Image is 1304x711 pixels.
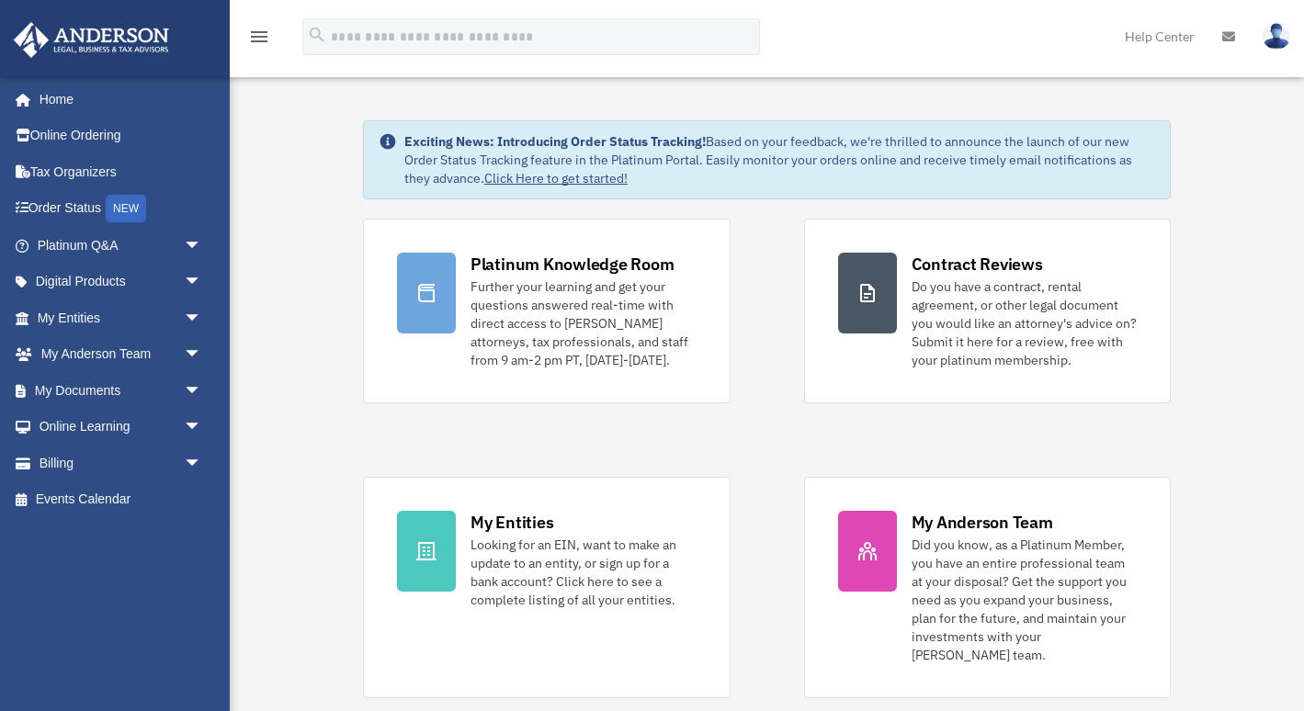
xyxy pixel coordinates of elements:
a: My Entitiesarrow_drop_down [13,299,230,336]
div: Based on your feedback, we're thrilled to announce the launch of our new Order Status Tracking fe... [404,132,1155,187]
span: arrow_drop_down [184,445,221,482]
strong: Exciting News: Introducing Order Status Tracking! [404,133,706,150]
a: Platinum Knowledge Room Further your learning and get your questions answered real-time with dire... [363,219,731,403]
a: Digital Productsarrow_drop_down [13,264,230,300]
i: menu [248,26,270,48]
div: NEW [106,195,146,222]
span: arrow_drop_down [184,336,221,374]
a: Billingarrow_drop_down [13,445,230,481]
div: Do you have a contract, rental agreement, or other legal document you would like an attorney's ad... [912,277,1138,369]
a: menu [248,32,270,48]
a: Order StatusNEW [13,190,230,228]
a: Online Ordering [13,118,230,154]
div: Looking for an EIN, want to make an update to an entity, or sign up for a bank account? Click her... [471,536,697,609]
a: Contract Reviews Do you have a contract, rental agreement, or other legal document you would like... [804,219,1172,403]
a: Home [13,81,221,118]
a: Events Calendar [13,481,230,518]
a: Online Learningarrow_drop_down [13,409,230,446]
a: My Anderson Team Did you know, as a Platinum Member, you have an entire professional team at your... [804,477,1172,698]
div: Further your learning and get your questions answered real-time with direct access to [PERSON_NAM... [471,277,697,369]
img: User Pic [1263,23,1290,50]
a: Platinum Q&Aarrow_drop_down [13,227,230,264]
span: arrow_drop_down [184,227,221,265]
div: My Anderson Team [912,511,1053,534]
i: search [307,25,327,45]
img: Anderson Advisors Platinum Portal [8,22,175,58]
span: arrow_drop_down [184,264,221,301]
span: arrow_drop_down [184,299,221,337]
div: Did you know, as a Platinum Member, you have an entire professional team at your disposal? Get th... [912,536,1138,664]
div: My Entities [471,511,553,534]
div: Platinum Knowledge Room [471,253,675,276]
a: Click Here to get started! [484,170,628,186]
a: My Documentsarrow_drop_down [13,372,230,409]
a: My Anderson Teamarrow_drop_down [13,336,230,373]
div: Contract Reviews [912,253,1043,276]
a: My Entities Looking for an EIN, want to make an update to an entity, or sign up for a bank accoun... [363,477,731,698]
span: arrow_drop_down [184,372,221,410]
span: arrow_drop_down [184,409,221,446]
a: Tax Organizers [13,153,230,190]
